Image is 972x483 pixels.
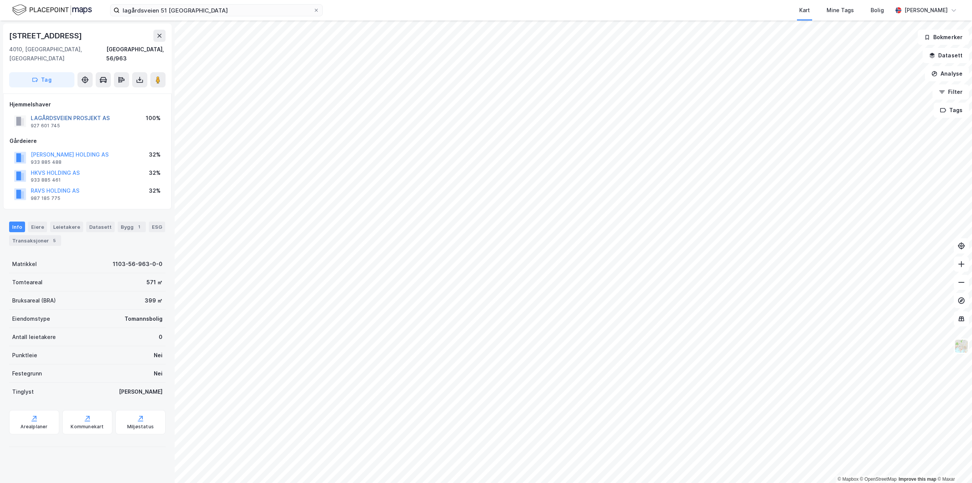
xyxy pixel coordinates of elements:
[154,369,163,378] div: Nei
[860,477,897,482] a: OpenStreetMap
[119,387,163,396] div: [PERSON_NAME]
[933,84,969,100] button: Filter
[50,237,58,244] div: 5
[799,6,810,15] div: Kart
[159,333,163,342] div: 0
[12,296,56,305] div: Bruksareal (BRA)
[12,369,42,378] div: Festegrunn
[71,424,104,430] div: Kommunekart
[127,424,154,430] div: Miljøstatus
[50,222,83,232] div: Leietakere
[12,278,43,287] div: Tomteareal
[149,222,165,232] div: ESG
[838,477,858,482] a: Mapbox
[106,45,166,63] div: [GEOGRAPHIC_DATA], 56/963
[9,136,165,146] div: Gårdeiere
[871,6,884,15] div: Bolig
[923,48,969,63] button: Datasett
[9,30,84,42] div: [STREET_ADDRESS]
[12,260,37,269] div: Matrikkel
[118,222,146,232] div: Bygg
[149,186,161,195] div: 32%
[120,5,313,16] input: Søk på adresse, matrikkel, gårdeiere, leietakere eller personer
[925,66,969,81] button: Analyse
[28,222,47,232] div: Eiere
[31,159,62,165] div: 933 885 488
[113,260,163,269] div: 1103-56-963-0-0
[86,222,115,232] div: Datasett
[12,3,92,17] img: logo.f888ab2527a4732fd821a326f86c7f29.svg
[9,45,106,63] div: 4010, [GEOGRAPHIC_DATA], [GEOGRAPHIC_DATA]
[149,168,161,177] div: 32%
[31,123,60,129] div: 927 601 745
[9,222,25,232] div: Info
[135,223,143,231] div: 1
[934,103,969,118] button: Tags
[934,447,972,483] iframe: Chat Widget
[12,314,50,323] div: Eiendomstype
[125,314,163,323] div: Tomannsbolig
[904,6,948,15] div: [PERSON_NAME]
[918,30,969,45] button: Bokmerker
[9,72,74,87] button: Tag
[149,150,161,159] div: 32%
[12,333,56,342] div: Antall leietakere
[934,447,972,483] div: Kontrollprogram for chat
[12,387,34,396] div: Tinglyst
[154,351,163,360] div: Nei
[954,339,969,353] img: Z
[145,296,163,305] div: 399 ㎡
[31,195,60,201] div: 987 185 775
[827,6,854,15] div: Mine Tags
[9,100,165,109] div: Hjemmelshaver
[9,235,61,246] div: Transaksjoner
[147,278,163,287] div: 571 ㎡
[12,351,37,360] div: Punktleie
[899,477,936,482] a: Improve this map
[31,177,61,183] div: 933 885 461
[21,424,47,430] div: Arealplaner
[146,114,161,123] div: 100%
